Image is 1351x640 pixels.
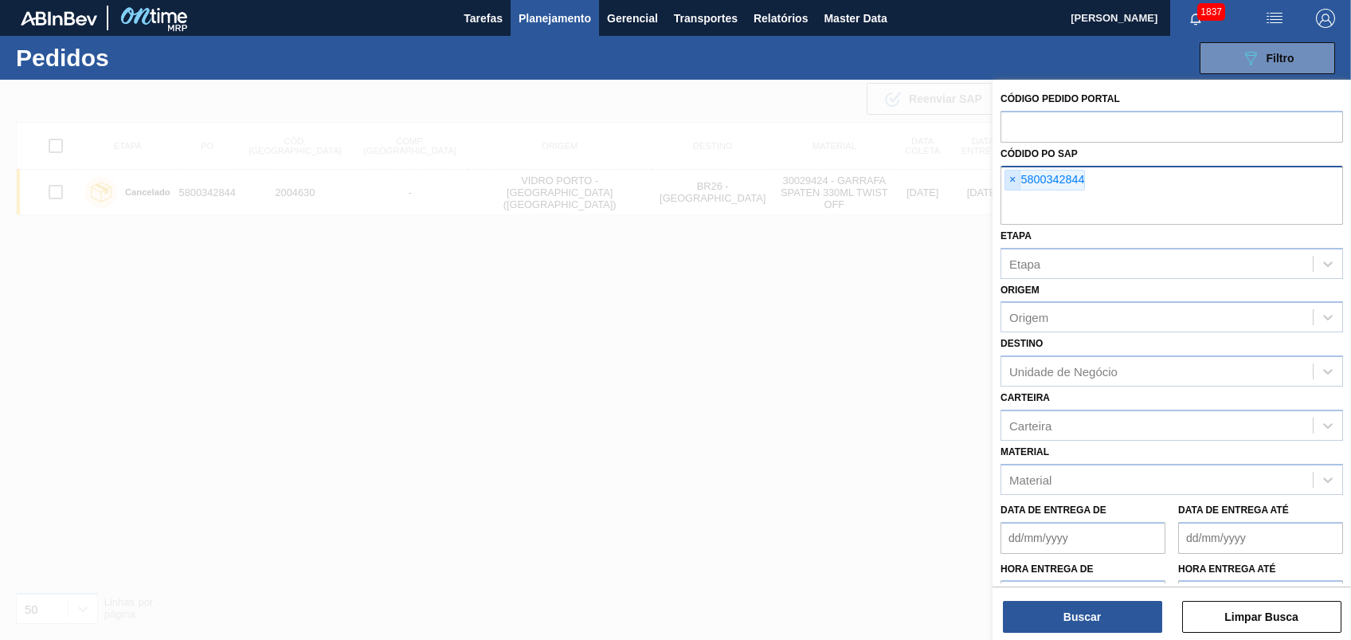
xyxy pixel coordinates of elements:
[1265,9,1284,28] img: userActions
[1001,148,1078,159] label: Códido PO SAP
[1001,338,1043,349] label: Destino
[1009,311,1048,324] div: Origem
[1178,558,1343,581] label: Hora entrega até
[519,9,591,28] span: Planejamento
[1197,3,1225,21] span: 1837
[754,9,808,28] span: Relatórios
[1001,93,1120,104] label: Código Pedido Portal
[1001,558,1165,581] label: Hora entrega de
[1009,257,1040,270] div: Etapa
[21,11,97,26] img: TNhmsLtSVTkK8tSr43FrP2fwEKptu5GPRR3wAAAABJRU5ErkJggg==
[1005,171,1020,190] span: ×
[1001,446,1049,457] label: Material
[674,9,738,28] span: Transportes
[1001,285,1040,296] label: Origem
[1009,418,1051,432] div: Carteira
[1267,52,1294,65] span: Filtro
[16,49,249,67] h1: Pedidos
[1009,365,1118,379] div: Unidade de Negócio
[607,9,658,28] span: Gerencial
[1004,170,1085,190] div: 5800342844
[1178,522,1343,554] input: dd/mm/yyyy
[1009,473,1051,486] div: Material
[1178,505,1289,516] label: Data de Entrega até
[1001,392,1050,403] label: Carteira
[1001,230,1032,241] label: Etapa
[1170,7,1221,29] button: Notificações
[464,9,503,28] span: Tarefas
[1316,9,1335,28] img: Logout
[1001,505,1106,516] label: Data de Entrega de
[1200,42,1335,74] button: Filtro
[824,9,887,28] span: Master Data
[1001,522,1165,554] input: dd/mm/yyyy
